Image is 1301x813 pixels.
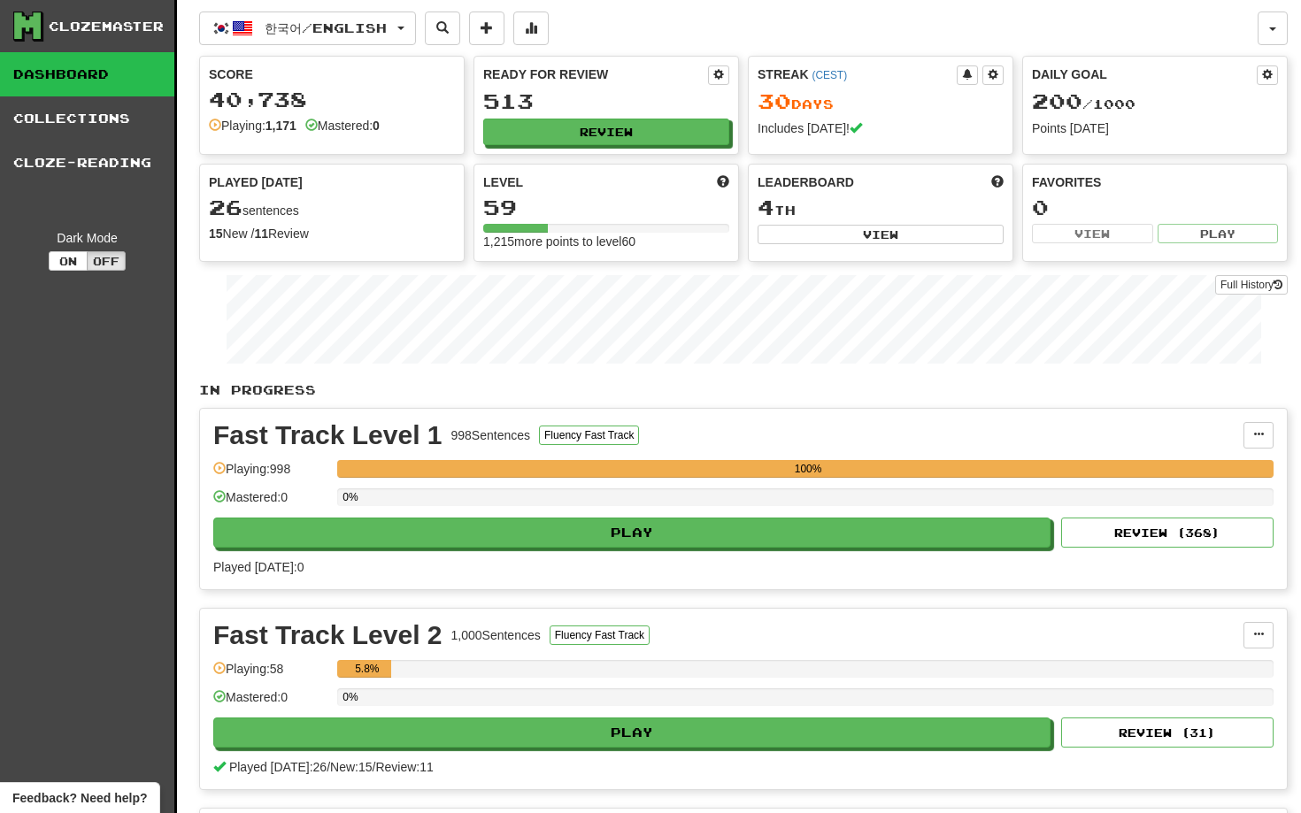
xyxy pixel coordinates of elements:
div: Points [DATE] [1032,119,1278,137]
span: 30 [758,88,791,113]
span: 한국어 / English [265,20,387,35]
button: Play [1158,224,1279,243]
span: Leaderboard [758,173,854,191]
div: Mastered: 0 [213,488,328,518]
div: Playing: [209,117,296,134]
div: Day s [758,90,1004,113]
button: On [49,251,88,271]
span: Review: 11 [375,760,433,774]
a: Full History [1215,275,1288,295]
div: 40,738 [209,88,455,111]
div: New / Review [209,225,455,242]
span: / [373,760,376,774]
span: Played [DATE] [209,173,303,191]
div: sentences [209,196,455,219]
button: More stats [513,12,549,45]
div: 998 Sentences [451,426,531,444]
div: 100% [343,460,1274,478]
div: Streak [758,65,957,83]
button: View [758,225,1004,244]
span: New: 15 [330,760,372,774]
span: Score more points to level up [717,173,729,191]
div: Daily Goal [1032,65,1257,85]
button: Fluency Fast Track [539,426,639,445]
div: Fast Track Level 1 [213,422,443,449]
div: Clozemaster [49,18,164,35]
div: Includes [DATE]! [758,119,1004,137]
span: / [327,760,330,774]
a: (CEST) [812,69,847,81]
strong: 11 [254,226,268,241]
button: Review [483,119,729,145]
div: Mastered: [305,117,380,134]
div: 1,000 Sentences [451,626,541,644]
button: Review (368) [1061,518,1274,548]
button: 한국어/English [199,12,416,45]
span: 200 [1032,88,1082,113]
button: Play [213,518,1051,548]
span: This week in points, UTC [991,173,1004,191]
p: In Progress [199,381,1288,399]
div: Playing: 998 [213,460,328,489]
button: Off [87,251,126,271]
button: Search sentences [425,12,460,45]
div: 5.8% [343,660,391,678]
div: Ready for Review [483,65,708,83]
strong: 15 [209,226,223,241]
button: Fluency Fast Track [550,625,650,645]
button: Play [213,717,1051,748]
div: Favorites [1032,173,1278,191]
button: Review (31) [1061,717,1274,748]
strong: 1,171 [266,119,296,133]
strong: 0 [373,119,380,133]
span: 4 [758,195,774,219]
div: 513 [483,90,729,112]
span: Level [483,173,523,191]
div: 0 [1032,196,1278,219]
button: Add sentence to collection [469,12,504,45]
div: Playing: 58 [213,660,328,689]
div: Dark Mode [13,229,161,247]
span: Played [DATE]: 26 [229,760,327,774]
span: Open feedback widget [12,789,147,807]
div: Fast Track Level 2 [213,622,443,648]
span: / 1000 [1032,96,1135,111]
div: Score [209,65,455,83]
div: th [758,196,1004,219]
div: 59 [483,196,729,219]
span: 26 [209,195,242,219]
div: Mastered: 0 [213,688,328,717]
button: View [1032,224,1153,243]
span: Played [DATE]: 0 [213,560,304,574]
div: 1,215 more points to level 60 [483,233,729,250]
